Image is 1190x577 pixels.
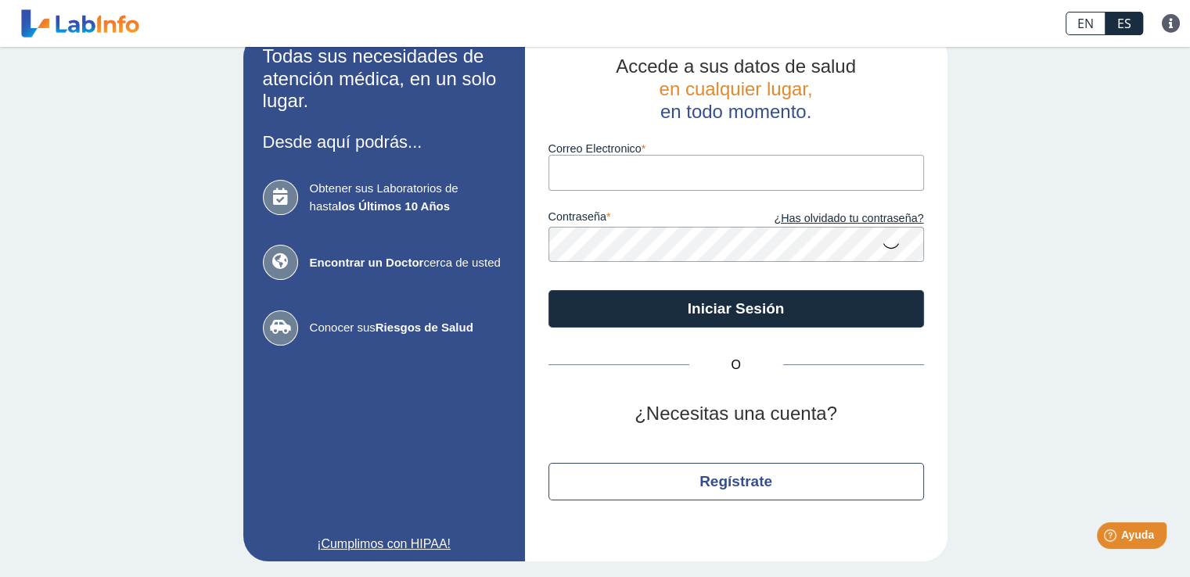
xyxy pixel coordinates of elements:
span: O [689,356,783,375]
a: EN [1066,12,1106,35]
span: en cualquier lugar, [659,78,812,99]
span: cerca de usted [310,254,505,272]
a: ¿Has olvidado tu contraseña? [736,210,924,228]
b: Riesgos de Salud [376,321,473,334]
a: ES [1106,12,1143,35]
a: ¡Cumplimos con HIPAA! [263,535,505,554]
label: Correo Electronico [548,142,924,155]
span: Accede a sus datos de salud [616,56,856,77]
iframe: Help widget launcher [1051,516,1173,560]
b: los Últimos 10 Años [338,199,450,213]
span: Conocer sus [310,319,505,337]
button: Regístrate [548,463,924,500]
span: en todo momento. [660,101,811,122]
label: contraseña [548,210,736,228]
h2: Todas sus necesidades de atención médica, en un solo lugar. [263,45,505,113]
h2: ¿Necesitas una cuenta? [548,403,924,425]
span: Obtener sus Laboratorios de hasta [310,180,505,215]
h3: Desde aquí podrás... [263,132,505,152]
b: Encontrar un Doctor [310,256,424,269]
button: Iniciar Sesión [548,290,924,328]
